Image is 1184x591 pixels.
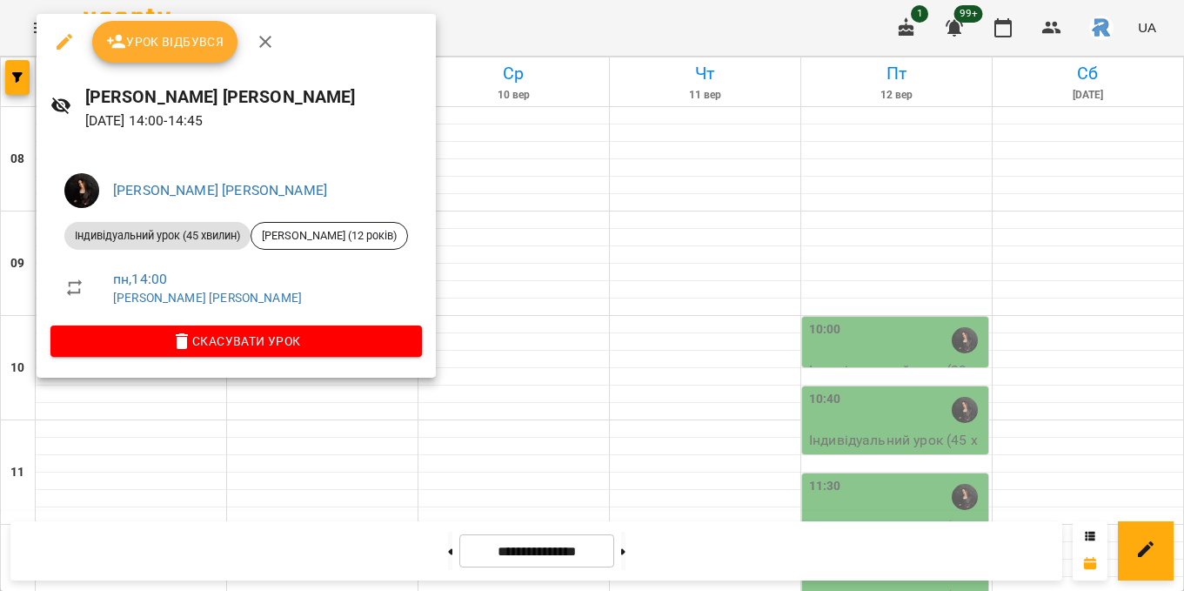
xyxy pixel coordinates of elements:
img: 9f4d5ff30db9b5e8c37f5332cb3b06a1.jpeg [64,173,99,208]
button: Урок відбувся [92,21,238,63]
h6: [PERSON_NAME] [PERSON_NAME] [85,84,422,111]
span: Індивідуальний урок (45 хвилин) [64,228,251,244]
a: [PERSON_NAME] [PERSON_NAME] [113,291,302,305]
div: [PERSON_NAME] (12 років) [251,222,408,250]
button: Скасувати Урок [50,326,422,357]
p: [DATE] 14:00 - 14:45 [85,111,422,131]
span: [PERSON_NAME] (12 років) [251,228,407,244]
a: пн , 14:00 [113,271,167,287]
a: [PERSON_NAME] [PERSON_NAME] [113,182,327,198]
span: Урок відбувся [106,31,224,52]
span: Скасувати Урок [64,331,408,352]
